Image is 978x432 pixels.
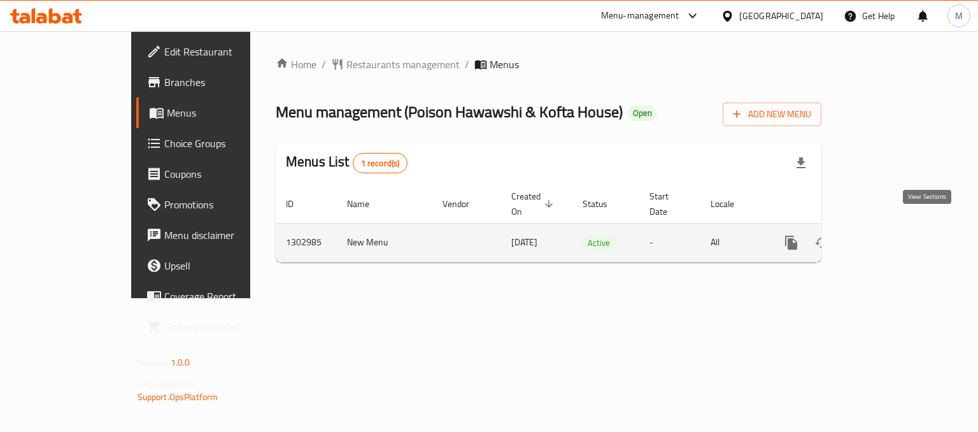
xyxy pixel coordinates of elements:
span: Created On [511,189,557,219]
span: Menu disclaimer [164,227,285,243]
span: Choice Groups [164,136,285,151]
button: more [776,227,807,258]
a: Upsell [136,250,295,281]
span: Vendor [443,196,486,212]
div: Active [583,235,615,250]
span: Coupons [164,166,285,182]
span: [DATE] [511,234,537,250]
span: Status [583,196,624,212]
span: Add New Menu [733,106,811,122]
nav: breadcrumb [276,57,821,72]
span: Active [583,236,615,250]
span: Coverage Report [164,289,285,304]
span: Menu management ( Poison Hawawshi & Kofta House ) [276,97,623,126]
button: Change Status [807,227,837,258]
a: Choice Groups [136,128,295,159]
span: Start Date [649,189,685,219]
a: Home [276,57,316,72]
button: Add New Menu [723,103,821,126]
a: Menu disclaimer [136,220,295,250]
div: [GEOGRAPHIC_DATA] [739,9,823,23]
div: Menu-management [601,8,679,24]
span: 1 record(s) [353,157,407,169]
td: 1302985 [276,223,337,262]
span: Get support on: [138,376,196,392]
a: Coverage Report [136,281,295,312]
span: Version: [138,354,169,371]
span: Menus [490,57,519,72]
div: Open [628,106,657,121]
th: Actions [766,185,909,224]
a: Promotions [136,189,295,220]
span: Name [347,196,386,212]
a: Support.OpsPlatform [138,389,218,405]
table: enhanced table [276,185,909,263]
div: Export file [786,148,816,178]
td: New Menu [337,223,432,262]
a: Branches [136,67,295,97]
li: / [322,57,326,72]
a: Coupons [136,159,295,189]
span: 1.0.0 [171,354,190,371]
span: Restaurants management [346,57,460,72]
span: ID [286,196,310,212]
h2: Menus List [286,152,407,173]
span: Upsell [164,258,285,273]
a: Grocery Checklist [136,312,295,342]
td: - [639,223,700,262]
a: Edit Restaurant [136,36,295,67]
td: All [700,223,766,262]
span: Locale [711,196,751,212]
span: Branches [164,75,285,90]
span: Menus [167,105,285,120]
div: Total records count [353,153,408,173]
span: Promotions [164,197,285,212]
span: Open [628,108,657,119]
li: / [465,57,469,72]
a: Menus [136,97,295,128]
span: Edit Restaurant [164,44,285,59]
span: Grocery Checklist [164,319,285,335]
a: Restaurants management [331,57,460,72]
span: M [955,9,963,23]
